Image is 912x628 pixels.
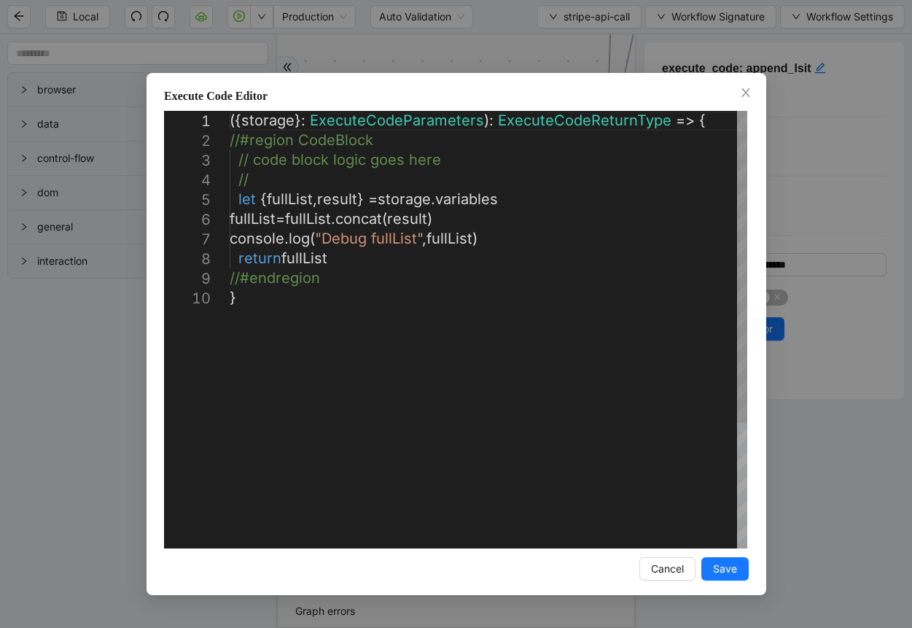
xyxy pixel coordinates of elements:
[335,210,382,228] span: concat
[238,171,249,188] span: //
[230,210,276,228] span: fullList
[230,269,320,287] span: //#endregion
[472,230,478,247] span: )
[289,230,310,247] span: log
[426,230,472,247] span: fullList
[701,557,749,581] button: Save
[285,210,331,228] span: fullList
[387,210,427,228] span: result
[357,190,364,208] span: }
[164,230,211,249] div: 7
[431,190,435,208] span: .
[368,190,378,208] span: =
[284,230,289,247] span: .
[230,230,284,247] span: console
[713,561,737,577] span: Save
[740,87,752,98] span: close
[164,269,211,289] div: 9
[164,131,211,151] div: 2
[164,289,211,309] div: 10
[310,112,484,129] span: ExecuteCodeParameters
[238,151,441,168] span: // code block logic goes here
[498,112,671,129] span: ExecuteCodeReturnType
[382,210,387,228] span: (
[164,249,211,269] div: 8
[676,112,695,129] span: =>
[639,557,695,581] button: Cancel
[276,210,285,228] span: =
[738,85,754,101] button: Close
[331,210,335,228] span: .
[315,230,422,247] span: "Debug fullList"
[313,190,317,208] span: ,
[281,249,327,267] span: fullList
[164,112,211,131] div: 1
[241,112,295,129] span: storage
[164,88,749,105] div: Execute Code Editor
[164,210,211,230] div: 6
[230,131,373,149] span: //#region CodeBlock
[260,190,267,208] span: {
[427,210,432,228] span: )
[699,112,706,129] span: {
[230,112,241,129] span: ({
[164,171,211,190] div: 4
[378,190,431,208] span: storage
[422,230,426,247] span: ,
[164,151,211,171] div: 3
[317,190,357,208] span: result
[164,190,211,210] div: 5
[295,112,305,129] span: }:
[651,561,684,577] span: Cancel
[310,230,315,247] span: (
[238,190,256,208] span: let
[230,289,236,306] span: }
[267,190,313,208] span: fullList
[238,249,281,267] span: return
[435,190,498,208] span: variables
[484,112,494,129] span: ):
